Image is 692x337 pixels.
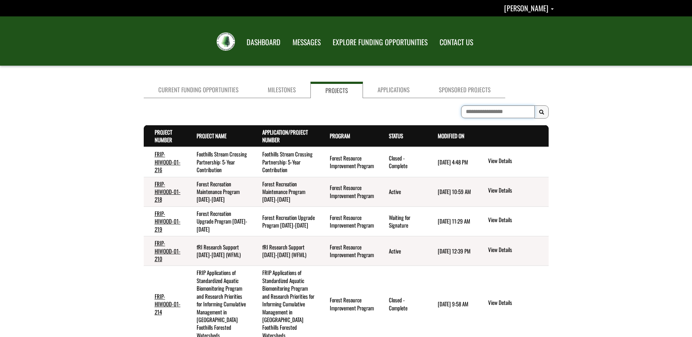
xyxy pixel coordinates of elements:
a: Milestones [253,82,310,98]
time: [DATE] 4:48 PM [438,158,468,166]
a: Program [330,132,350,140]
td: Forest Resource Improvement Program [319,206,378,236]
td: Forest Recreation Maintenance Program 2021-2025 [251,177,319,206]
a: View details [488,186,545,195]
td: FRIP-HIWOOD-01-219 [144,206,186,236]
td: Forest Recreation Upgrade Program 2021-2025 [251,206,319,236]
span: [PERSON_NAME] [504,3,548,13]
time: [DATE] 12:39 PM [438,247,471,255]
a: Nicole Marburg [504,3,554,13]
a: EXPLORE FUNDING OPPORTUNITIES [327,33,433,51]
td: 7/14/2025 4:48 PM [427,147,476,177]
td: Forest Resource Improvement Program [319,236,378,266]
a: Application/Project Number [262,128,308,144]
td: fRI Research Support 2020-2025 (WFML) [251,236,319,266]
td: Active [378,236,427,266]
td: Forest Resource Improvement Program [319,177,378,206]
td: action menu [476,206,548,236]
td: Waiting for Signature [378,206,427,236]
a: FRIP-HIWOOD-01-216 [155,150,181,174]
nav: Main Navigation [240,31,479,51]
a: View details [488,299,545,307]
a: View details [488,157,545,166]
td: Foothills Stream Crossing Partnership: 5-Year Contribution [251,147,319,177]
td: Closed - Complete [378,147,427,177]
td: Forest Recreation Maintenance Program 2021-2025 [186,177,251,206]
a: DASHBOARD [241,33,286,51]
button: Search Results [534,105,549,119]
a: FRIP-HIWOOD-01-210 [155,239,181,263]
a: Project Number [155,128,172,144]
img: FRIAA Submissions Portal [217,32,235,51]
a: Modified On [438,132,464,140]
td: 9/23/2025 11:29 AM [427,206,476,236]
th: Actions [476,125,548,147]
a: FRIP-HIWOOD-01-214 [155,292,181,316]
td: action menu [476,236,548,266]
a: Status [389,132,403,140]
time: [DATE] 9:58 AM [438,300,468,308]
a: FRIP-HIWOOD-01-218 [155,180,181,204]
td: FRIP-HIWOOD-01-218 [144,177,186,206]
a: View details [488,216,545,225]
a: CONTACT US [434,33,479,51]
td: action menu [476,147,548,177]
td: Active [378,177,427,206]
time: [DATE] 10:59 AM [438,187,471,195]
td: fRI Research Support 2020-2025 (WFML) [186,236,251,266]
td: 6/11/2025 12:39 PM [427,236,476,266]
td: FRIP-HIWOOD-01-210 [144,236,186,266]
td: action menu [476,177,548,206]
a: Current Funding Opportunities [144,82,253,98]
td: Foothills Stream Crossing Partnership: 5-Year Contribution [186,147,251,177]
td: FRIP-HIWOOD-01-216 [144,147,186,177]
a: Sponsored Projects [424,82,505,98]
a: MESSAGES [287,33,326,51]
a: View details [488,246,545,255]
td: Forest Resource Improvement Program [319,147,378,177]
time: [DATE] 11:29 AM [438,217,470,225]
td: Forest Recreation Upgrade Program 2021-2025 [186,206,251,236]
a: Project Name [197,132,227,140]
a: FRIP-HIWOOD-01-219 [155,209,181,233]
a: Applications [363,82,424,98]
td: 9/15/2025 10:59 AM [427,177,476,206]
a: Projects [310,82,363,98]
